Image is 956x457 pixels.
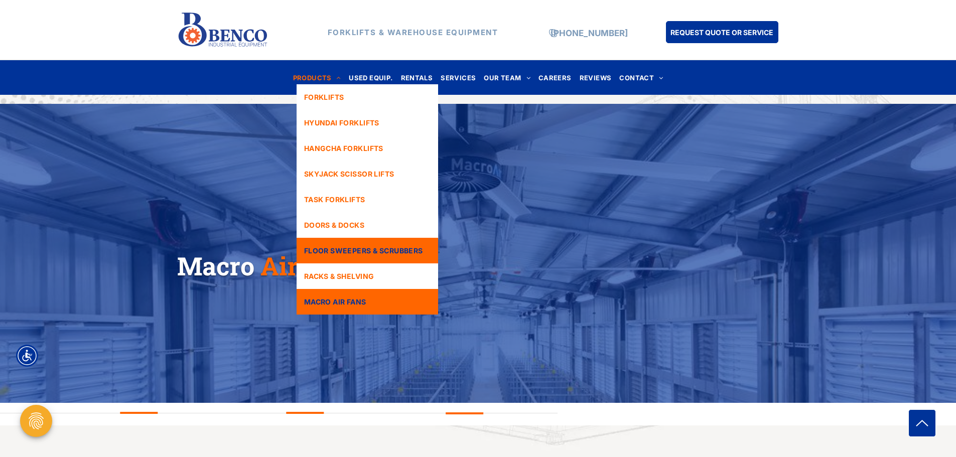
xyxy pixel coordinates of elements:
[297,187,438,212] a: TASK FORKLIFTS
[260,249,362,282] span: Air Fans
[304,194,365,205] span: TASK FORKLIFTS
[345,71,396,84] a: USED EQUIP.
[297,212,438,238] a: DOORS & DOCKS
[304,117,379,128] span: HYUNDAI FORKLIFTS
[297,135,438,161] a: HANGCHA FORKLIFTS
[480,71,534,84] a: OUR TEAM
[615,71,667,84] a: CONTACT
[397,71,437,84] a: RENTALS
[16,345,38,367] div: Accessibility Menu
[289,71,345,84] a: PRODUCTS
[297,110,438,135] a: HYUNDAI FORKLIFTS
[670,23,773,42] span: REQUEST QUOTE OR SERVICE
[304,296,366,307] span: MACRO AIR FANS
[304,271,374,281] span: RACKS & SHELVING
[297,289,438,315] a: MACRO AIR FANS
[293,71,341,84] span: PRODUCTS
[304,169,394,179] span: SKYJACK SCISSOR LIFTS
[304,143,383,154] span: HANGCHA FORKLIFTS
[297,263,438,289] a: RACKS & SHELVING
[437,71,480,84] a: SERVICES
[576,71,616,84] a: REVIEWS
[177,249,254,282] span: Macro
[297,84,438,110] a: FORKLIFTS
[304,92,344,102] span: FORKLIFTS
[304,245,423,256] span: FLOOR SWEEPERS & SCRUBBERS
[297,161,438,187] a: SKYJACK SCISSOR LIFTS
[304,220,364,230] span: DOORS & DOCKS
[551,28,628,38] a: [PHONE_NUMBER]
[534,71,576,84] a: CAREERS
[297,238,438,263] a: FLOOR SWEEPERS & SCRUBBERS
[666,21,778,43] a: REQUEST QUOTE OR SERVICE
[328,28,498,37] strong: FORKLIFTS & WAREHOUSE EQUIPMENT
